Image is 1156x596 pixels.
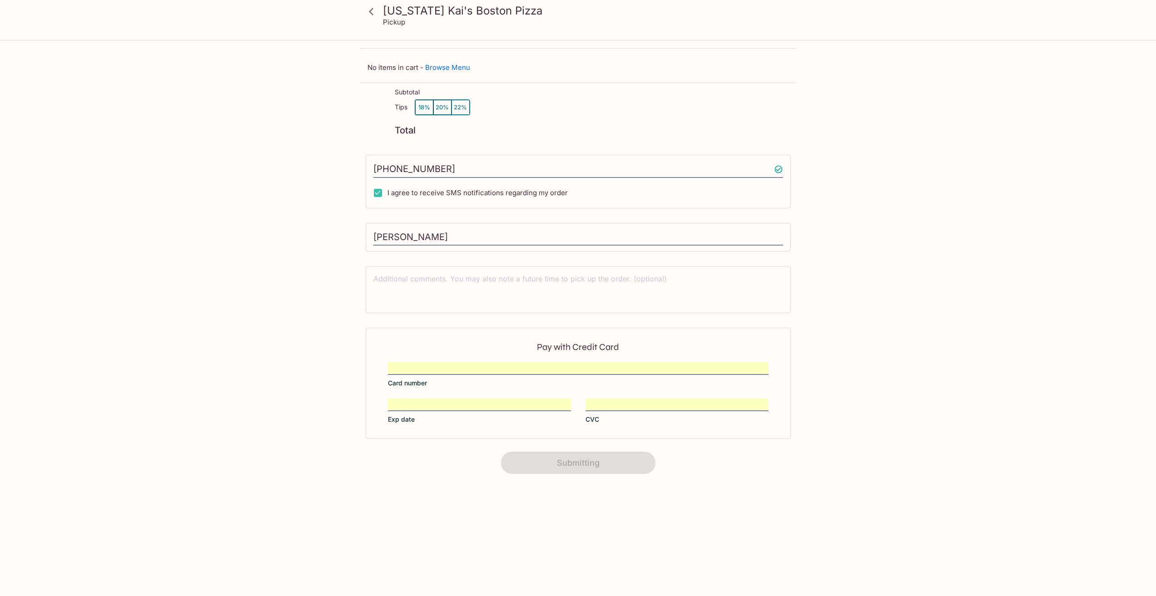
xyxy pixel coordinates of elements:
iframe: Secure card number input frame [388,363,769,373]
p: Your Order [382,32,774,41]
button: 22% [451,100,470,115]
h3: [US_STATE] Kai's Boston Pizza [383,4,789,18]
p: Total [395,126,416,135]
input: Enter first and last name [373,229,783,246]
button: 18% [415,100,433,115]
span: Card number [388,379,427,388]
span: CVC [585,415,599,424]
a: Browse Menu [425,63,470,72]
p: Subtotal [395,89,420,96]
iframe: Secure CVC input frame [585,399,769,409]
iframe: Secure expiration date input frame [388,399,571,409]
p: Pay with Credit Card [388,343,769,351]
span: Exp date [388,415,415,424]
p: Tips [395,103,407,111]
span: I agree to receive SMS notifications regarding my order [387,188,568,197]
input: Enter phone number [373,161,783,178]
p: Pickup [383,18,405,26]
p: No items in cart - [367,63,789,72]
button: 20% [433,100,451,115]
